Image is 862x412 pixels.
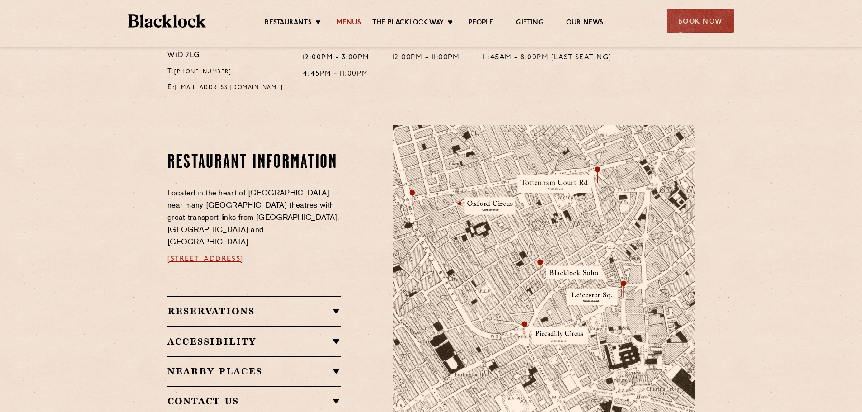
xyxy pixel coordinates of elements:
a: Restaurants [265,19,312,28]
a: Gifting [516,19,543,28]
a: Menus [337,19,361,28]
p: 4:45pm - 11:00pm [303,68,370,80]
a: Our News [566,19,604,28]
p: [STREET_ADDRESS] W1D 7LG [167,38,289,62]
a: [STREET_ADDRESS] [167,256,243,263]
p: 11:45am - 8:00pm (Last seating) [482,52,612,64]
p: 12:00pm - 3:00pm [303,52,370,64]
div: Book Now [667,9,734,33]
p: T: [167,66,289,78]
a: [EMAIL_ADDRESS][DOMAIN_NAME] [175,85,283,90]
a: People [469,19,493,28]
h2: Nearby Places [167,366,341,377]
a: The Blacklock Way [372,19,444,28]
p: 12:00pm - 11:00pm [392,52,460,64]
img: BL_Textured_Logo-footer-cropped.svg [128,14,206,28]
p: Located in the heart of [GEOGRAPHIC_DATA] near many [GEOGRAPHIC_DATA] theatres with great transpo... [167,188,341,249]
h2: Reservations [167,306,341,317]
a: [PHONE_NUMBER] [174,69,231,75]
h2: Restaurant information [167,152,341,174]
p: E: [167,82,289,94]
h2: Contact Us [167,396,341,407]
h2: Accessibility [167,336,341,347]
